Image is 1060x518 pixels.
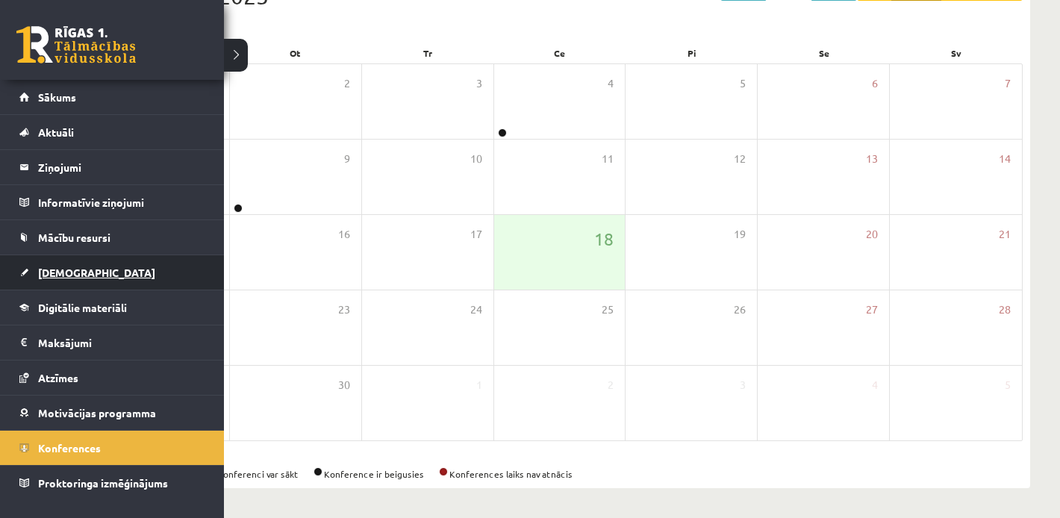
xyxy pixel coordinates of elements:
[19,431,205,465] a: Konferences
[493,43,626,63] div: Ce
[740,75,746,92] span: 5
[470,226,482,243] span: 17
[38,231,110,244] span: Mācību resursi
[38,185,205,219] legend: Informatīvie ziņojumi
[866,302,878,318] span: 27
[97,467,1023,481] div: Konference ir aktīva Konferenci var sākt Konference ir beigusies Konferences laiks nav atnācis
[872,75,878,92] span: 6
[602,302,614,318] span: 25
[476,75,482,92] span: 3
[19,325,205,360] a: Maksājumi
[740,377,746,393] span: 3
[608,75,614,92] span: 4
[361,43,493,63] div: Tr
[19,150,205,184] a: Ziņojumi
[16,26,136,63] a: Rīgas 1. Tālmācības vidusskola
[758,43,891,63] div: Se
[19,185,205,219] a: Informatīvie ziņojumi
[734,151,746,167] span: 12
[19,290,205,325] a: Digitālie materiāli
[999,226,1011,243] span: 21
[344,75,350,92] span: 2
[19,466,205,500] a: Proktoringa izmēģinājums
[38,125,74,139] span: Aktuāli
[602,151,614,167] span: 11
[19,220,205,255] a: Mācību resursi
[999,302,1011,318] span: 28
[19,255,205,290] a: [DEMOGRAPHIC_DATA]
[594,226,614,252] span: 18
[38,441,101,455] span: Konferences
[866,226,878,243] span: 20
[338,226,350,243] span: 16
[470,302,482,318] span: 24
[872,377,878,393] span: 4
[38,90,76,104] span: Sākums
[38,150,205,184] legend: Ziņojumi
[1005,75,1011,92] span: 7
[19,361,205,395] a: Atzīmes
[38,266,155,279] span: [DEMOGRAPHIC_DATA]
[470,151,482,167] span: 10
[999,151,1011,167] span: 14
[338,377,350,393] span: 30
[19,396,205,430] a: Motivācijas programma
[734,226,746,243] span: 19
[338,302,350,318] span: 23
[38,371,78,384] span: Atzīmes
[38,301,127,314] span: Digitālie materiāli
[476,377,482,393] span: 1
[608,377,614,393] span: 2
[891,43,1023,63] div: Sv
[866,151,878,167] span: 13
[229,43,361,63] div: Ot
[19,80,205,114] a: Sākums
[38,476,168,490] span: Proktoringa izmēģinājums
[734,302,746,318] span: 26
[19,115,205,149] a: Aktuāli
[38,325,205,360] legend: Maksājumi
[626,43,758,63] div: Pi
[344,151,350,167] span: 9
[38,406,156,419] span: Motivācijas programma
[1005,377,1011,393] span: 5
